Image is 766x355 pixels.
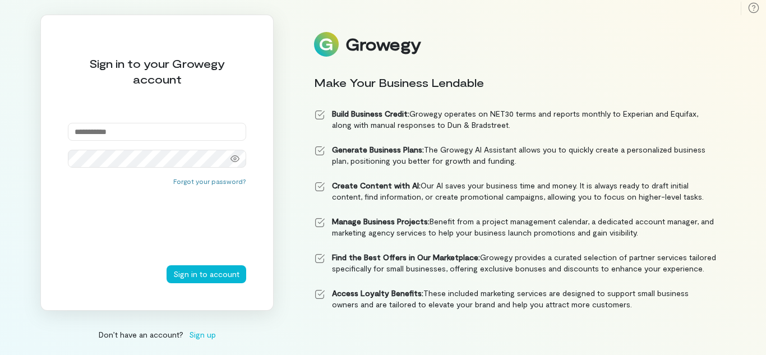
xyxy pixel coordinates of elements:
[68,56,246,87] div: Sign in to your Growegy account
[314,252,717,274] li: Growegy provides a curated selection of partner services tailored specifically for small business...
[314,75,717,90] div: Make Your Business Lendable
[173,177,246,186] button: Forgot your password?
[332,109,409,118] strong: Build Business Credit:
[314,216,717,238] li: Benefit from a project management calendar, a dedicated account manager, and marketing agency ser...
[189,329,216,340] span: Sign up
[332,252,480,262] strong: Find the Best Offers in Our Marketplace:
[167,265,246,283] button: Sign in to account
[332,145,424,154] strong: Generate Business Plans:
[314,180,717,202] li: Our AI saves your business time and money. It is always ready to draft initial content, find info...
[345,35,421,54] div: Growegy
[314,144,717,167] li: The Growegy AI Assistant allows you to quickly create a personalized business plan, positioning y...
[40,329,274,340] div: Don’t have an account?
[314,32,339,57] img: Logo
[314,108,717,131] li: Growegy operates on NET30 terms and reports monthly to Experian and Equifax, along with manual re...
[314,288,717,310] li: These included marketing services are designed to support small business owners and are tailored ...
[332,181,421,190] strong: Create Content with AI:
[332,288,423,298] strong: Access Loyalty Benefits:
[332,216,430,226] strong: Manage Business Projects:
